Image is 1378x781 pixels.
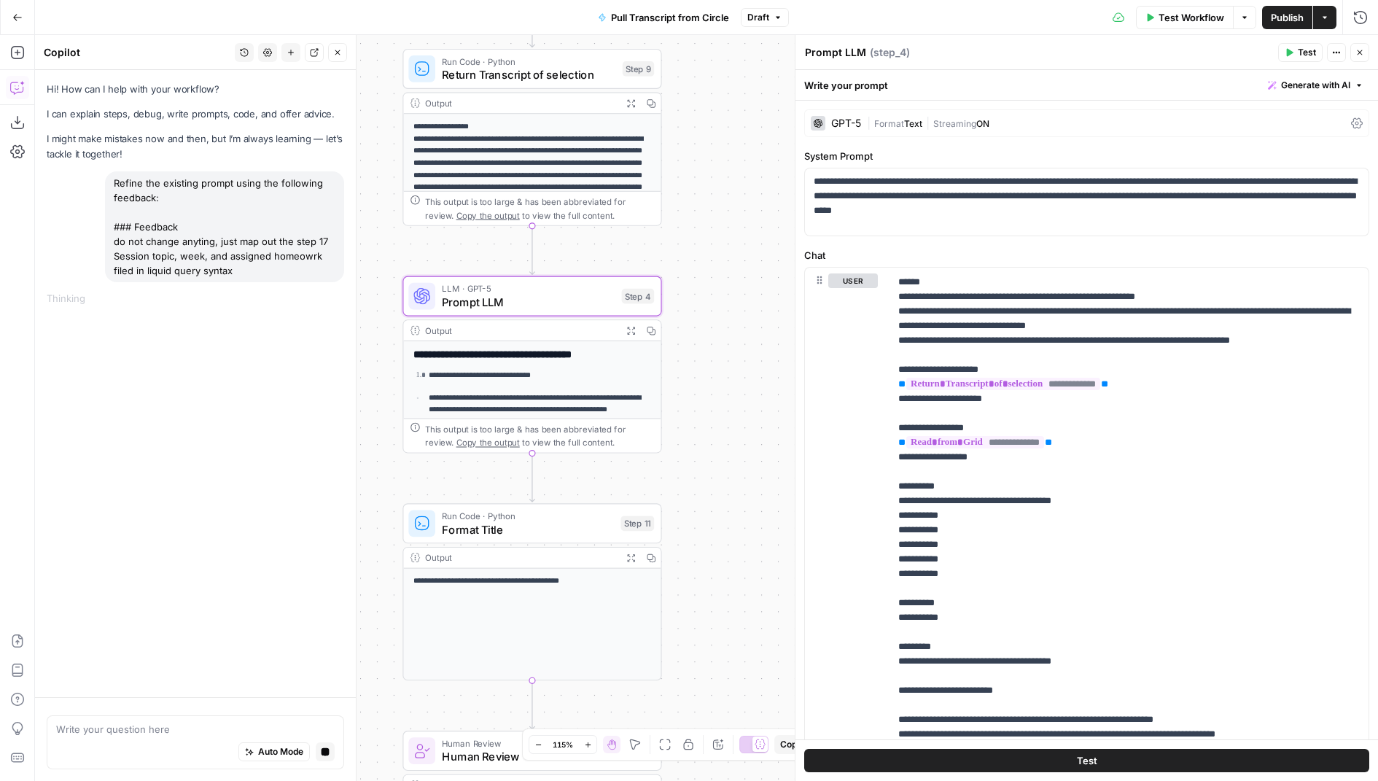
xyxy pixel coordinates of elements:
[1271,10,1304,25] span: Publish
[611,10,729,25] span: Pull Transcript from Circle
[85,291,94,306] div: ...
[623,61,655,77] div: Step 9
[1159,10,1224,25] span: Test Workflow
[805,45,866,60] textarea: Prompt LLM
[530,680,535,728] g: Edge from step_11 to step_13
[1298,46,1316,59] span: Test
[867,115,874,130] span: |
[904,118,922,129] span: Text
[831,118,861,128] div: GPT-5
[530,453,535,502] g: Edge from step_4 to step_11
[976,118,989,129] span: ON
[44,45,230,60] div: Copilot
[425,324,615,337] div: Output
[442,282,615,295] span: LLM · GPT-5
[1262,6,1312,29] button: Publish
[774,735,808,754] button: Copy
[828,273,878,288] button: user
[456,210,520,220] span: Copy the output
[425,96,615,109] div: Output
[238,742,310,761] button: Auto Mode
[105,171,344,282] div: Refine the existing prompt using the following feedback: ### Feedback do not change anyting, just...
[1077,753,1097,768] span: Test
[442,55,615,68] span: Run Code · Python
[620,516,654,532] div: Step 11
[530,225,535,274] g: Edge from step_9 to step_4
[933,118,976,129] span: Streaming
[442,521,614,537] span: Format Title
[1278,43,1323,62] button: Test
[589,6,738,29] button: Pull Transcript from Circle
[874,118,904,129] span: Format
[456,438,520,448] span: Copy the output
[442,294,615,311] span: Prompt LLM
[1262,76,1369,95] button: Generate with AI
[1136,6,1233,29] button: Test Workflow
[553,739,573,750] span: 115%
[741,8,789,27] button: Draft
[804,149,1369,163] label: System Prompt
[258,745,303,758] span: Auto Mode
[804,248,1369,263] label: Chat
[780,738,802,751] span: Copy
[47,131,344,162] p: I might make mistakes now and then, but I’m always learning — let’s tackle it together!
[425,551,615,564] div: Output
[922,115,933,130] span: |
[622,289,655,304] div: Step 4
[442,748,612,765] span: Human Review
[47,82,344,97] p: Hi! How can I help with your workflow?
[747,11,769,24] span: Draft
[804,749,1369,772] button: Test
[1281,79,1350,92] span: Generate with AI
[425,195,654,222] div: This output is too large & has been abbreviated for review. to view the full content.
[795,70,1378,100] div: Write your prompt
[425,422,654,449] div: This output is too large & has been abbreviated for review. to view the full content.
[47,291,344,306] div: Thinking
[47,106,344,122] p: I can explain steps, debug, write prompts, code, and offer advice.
[870,45,910,60] span: ( step_4 )
[442,737,612,750] span: Human Review
[442,66,615,83] span: Return Transcript of selection
[442,509,614,522] span: Run Code · Python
